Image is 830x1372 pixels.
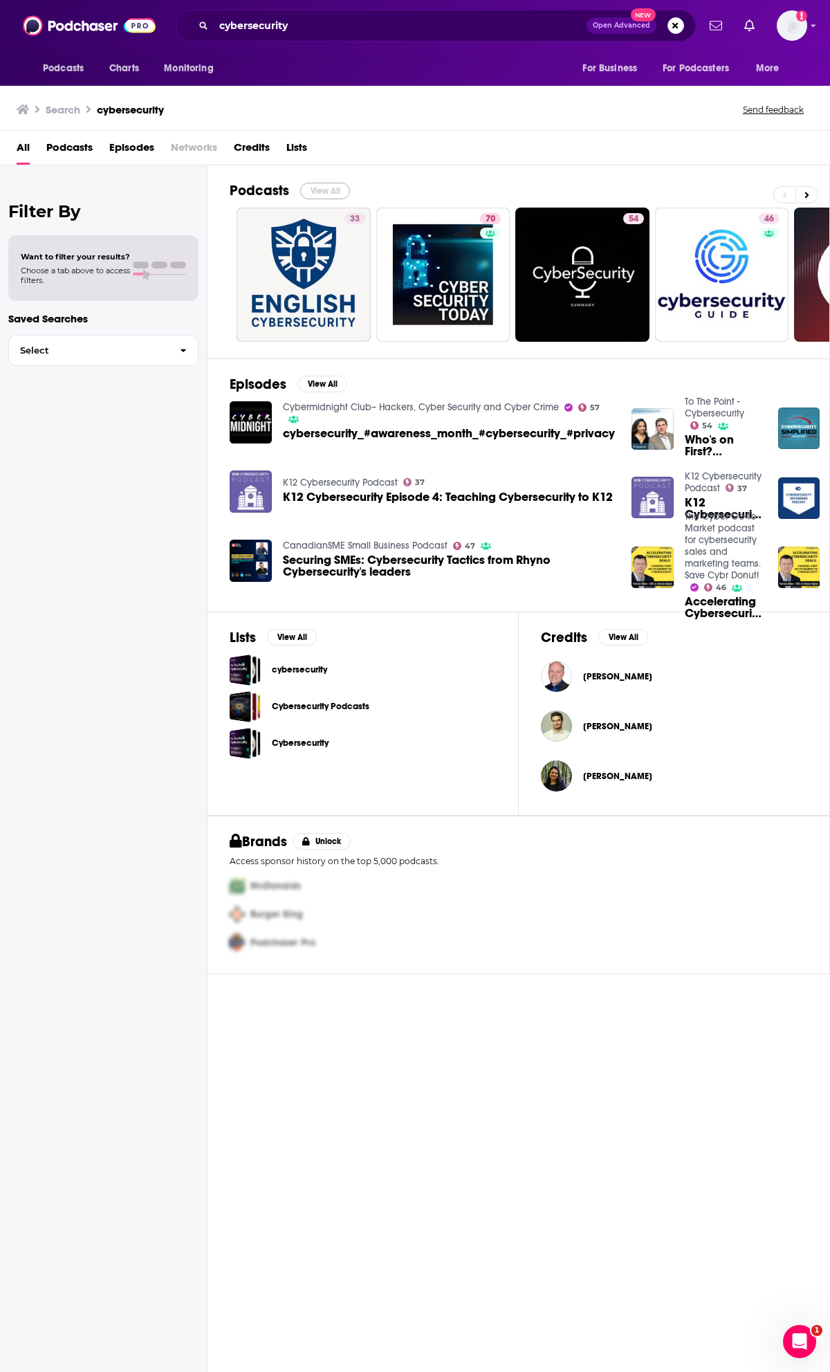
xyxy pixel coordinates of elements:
[234,136,270,165] a: Credits
[283,554,615,578] span: Securing SMEs: Cybersecurity Tactics from Rhyno Cybersecurity's leaders
[541,661,572,692] a: Stephen Jordan
[230,182,289,199] h2: Podcasts
[230,470,272,513] img: K12 Cybersecurity Episode 4: Teaching Cybersecurity to K12
[663,59,729,78] span: For Podcasters
[171,136,217,165] span: Networks
[164,59,213,78] span: Monitoring
[631,8,656,21] span: New
[283,477,398,488] a: K12 Cybersecurity Podcast
[43,59,84,78] span: Podcasts
[726,484,748,492] a: 37
[573,55,654,82] button: open menu
[704,583,727,592] a: 46
[283,491,613,503] span: K12 Cybersecurity Episode 4: Teaching Cybersecurity to K12
[350,212,360,226] span: 33
[583,671,652,682] a: Stephen Jordan
[250,908,303,920] span: Burger King
[655,208,789,342] a: 46
[623,213,644,224] a: 54
[415,479,425,486] span: 37
[541,760,572,792] img: Bindu Sundaresan
[480,213,501,224] a: 70
[8,312,199,325] p: Saved Searches
[746,55,797,82] button: open menu
[685,511,761,581] a: The Cyber Go-To-Market podcast for cybersecurity sales and marketing teams. Save Cybr Donut!
[230,376,286,393] h2: Episodes
[344,213,365,224] a: 33
[759,213,780,224] a: 46
[286,136,307,165] a: Lists
[583,771,652,782] span: [PERSON_NAME]
[631,547,674,589] a: Accelerating Cybersecurity Deals: Channel-First Go-to-Market in Cybersecurity
[737,486,747,492] span: 37
[283,401,559,413] a: Cybermidnight Club– Hackers, Cyber Security and Cyber Crime
[237,208,371,342] a: 33
[764,212,774,226] span: 46
[230,856,807,866] p: Access sponsor history on the top 5,000 podcasts.
[214,15,587,37] input: Search podcasts, credits, & more...
[583,721,652,732] a: Dean Sysman
[267,629,317,646] button: View All
[230,540,272,582] img: Securing SMEs: Cybersecurity Tactics from Rhyno Cybersecurity's leaders
[541,655,807,699] button: Stephen JordanStephen Jordan
[230,655,261,686] a: cybersecurity
[778,547,820,589] img: Accelerating Cybersecurity Deals: Channel-First Go-to-Market in Cybersecurity
[154,55,231,82] button: open menu
[778,477,820,520] img: #97 - Cybersecurity threats to electric vehicles with Mike Pedrick, VP of Cybersecurity Consultin...
[8,201,199,221] h2: Filter By
[777,10,807,41] img: User Profile
[486,212,495,226] span: 70
[515,208,649,342] a: 54
[230,376,347,393] a: EpisodesView All
[704,14,728,37] a: Show notifications dropdown
[598,629,648,646] button: View All
[453,542,476,550] a: 47
[403,478,425,486] a: 37
[97,103,164,116] h3: cybersecurity
[109,136,154,165] span: Episodes
[250,880,301,892] span: McDonalds
[756,59,780,78] span: More
[685,470,762,494] a: K12 Cybersecurity Podcast
[293,833,351,850] button: Unlock
[272,699,369,714] a: Cybersecurity Podcasts
[17,136,30,165] a: All
[631,408,674,450] img: Who's on First? Government Cybersecurity vs. Commercial Cybersecurity
[685,596,762,619] a: Accelerating Cybersecurity Deals: Channel-First Go-to-Market in Cybersecurity
[654,55,749,82] button: open menu
[541,711,572,742] img: Dean Sysman
[376,208,510,342] a: 70
[583,721,652,732] span: [PERSON_NAME]
[778,408,820,450] img: Episode 5: Cybersecurity’s Most Wanted List
[224,929,250,957] img: Third Pro Logo
[230,728,261,759] span: Cybersecurity
[690,421,713,430] a: 54
[300,183,350,199] button: View All
[541,704,807,749] button: Dean SysmanDean Sysman
[583,771,652,782] a: Bindu Sundaresan
[685,434,762,457] span: Who's on First? Government Cybersecurity vs. Commercial Cybersecurity
[777,10,807,41] span: Logged in as ABolliger
[283,428,615,439] span: cybersecurity_#awareness_month_#cybersecurity_#privacy
[716,585,726,591] span: 46
[465,543,475,549] span: 47
[811,1325,822,1336] span: 1
[8,335,199,366] button: Select
[629,212,638,226] span: 54
[631,477,674,519] img: K12 Cybersecurity Episode 5: State level approach to K12 Cybersecurity
[272,662,327,677] a: cybersecurity
[230,691,261,722] a: Cybersecurity Podcasts
[593,22,650,29] span: Open Advanced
